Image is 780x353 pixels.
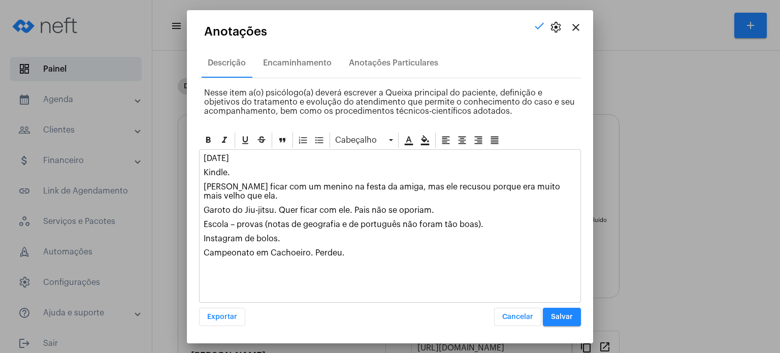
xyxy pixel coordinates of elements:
div: Strike [254,133,269,148]
span: Cancelar [502,313,533,320]
div: Bullet List [312,133,327,148]
mat-icon: check [533,20,545,32]
div: Cabeçalho [333,133,396,148]
button: Salvar [543,308,581,326]
button: Exportar [199,308,245,326]
p: [PERSON_NAME] ficar com um menino na festa da amiga, mas ele recusou porque era muito mais velho ... [204,182,576,201]
div: Alinhar à esquerda [438,133,453,148]
p: Kindle. [204,168,576,177]
div: Anotações Particulares [349,58,438,68]
p: Instagram de bolos. [204,234,576,243]
button: Cancelar [494,308,541,326]
span: settings [549,21,562,34]
p: Campeonato em Cachoeiro. Perdeu. [204,248,576,258]
div: Cor do texto [401,133,416,148]
p: Garoto do Jiu-jitsu. Quer ficar com ele. Pais não se oporiam. [204,206,576,215]
div: Blockquote [275,133,290,148]
div: Encaminhamento [263,58,332,68]
p: [DATE] [204,154,576,163]
p: Escola – provas (notas de geografia e de português não foram tão boas). [204,220,576,229]
div: Negrito [201,133,216,148]
div: Ordered List [296,133,311,148]
div: Alinhar à direita [471,133,486,148]
span: Salvar [551,313,573,320]
div: Cor de fundo [417,133,433,148]
span: Nesse item a(o) psicólogo(a) deverá escrever a Queixa principal do paciente, definição e objetivo... [204,89,575,115]
span: Anotações [204,25,267,38]
div: Sublinhado [238,133,253,148]
div: Descrição [208,58,246,68]
span: Exportar [207,313,237,320]
div: Alinhar justificado [487,133,502,148]
div: Itálico [217,133,232,148]
div: Alinhar ao centro [454,133,470,148]
mat-icon: close [570,21,582,34]
button: settings [545,17,566,38]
